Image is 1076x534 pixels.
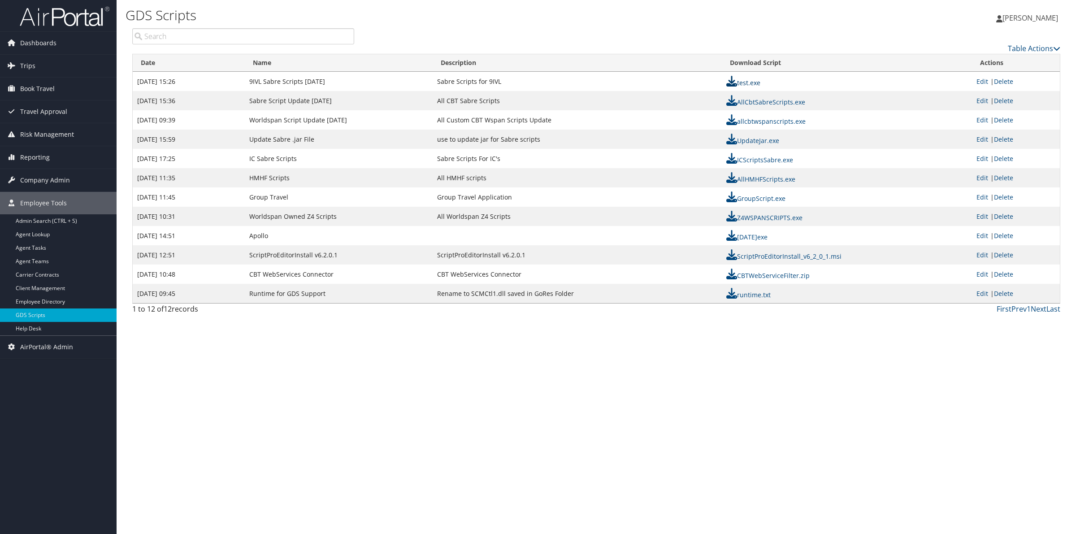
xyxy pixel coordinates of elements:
th: Actions [972,54,1060,72]
td: ScriptProEditorInstall v6.2.0.1 [245,245,433,265]
th: Description: activate to sort column ascending [433,54,722,72]
a: Delete [994,77,1013,86]
td: Worldspan Owned Z4 Scripts [245,207,433,226]
td: All HMHF scripts [433,168,722,187]
span: Risk Management [20,123,74,146]
th: Download Script: activate to sort column ascending [722,54,972,72]
a: Edit [976,212,988,221]
td: Worldspan Script Update [DATE] [245,110,433,130]
a: Delete [994,193,1013,201]
td: Sabre Scripts For IC's [433,149,722,168]
td: Sabre Script Update [DATE] [245,91,433,110]
span: [PERSON_NAME] [1002,13,1058,23]
h1: GDS Scripts [126,6,753,25]
a: Edit [976,96,988,105]
a: Edit [976,174,988,182]
a: [DATE]exe [726,233,768,241]
a: Delete [994,289,1013,298]
a: Last [1046,304,1060,314]
td: [DATE] 11:45 [133,187,245,207]
a: Edit [976,116,988,124]
img: airportal-logo.png [20,6,109,27]
td: All CBT Sabre Scripts [433,91,722,110]
span: Reporting [20,146,50,169]
td: | [972,149,1060,168]
td: [DATE] 10:31 [133,207,245,226]
td: | [972,265,1060,284]
a: Delete [994,154,1013,163]
td: | [972,284,1060,303]
a: Edit [976,231,988,240]
th: Name: activate to sort column ascending [245,54,433,72]
a: AllHMHFScripts.exe [726,175,795,183]
a: 1 [1027,304,1031,314]
td: [DATE] 11:35 [133,168,245,187]
td: use to update jar for Sabre scripts [433,130,722,149]
td: [DATE] 17:25 [133,149,245,168]
a: Prev [1011,304,1027,314]
a: Delete [994,96,1013,105]
td: [DATE] 09:45 [133,284,245,303]
td: | [972,110,1060,130]
a: Table Actions [1008,43,1060,53]
td: [DATE] 15:26 [133,72,245,91]
span: Company Admin [20,169,70,191]
a: Edit [976,193,988,201]
span: Book Travel [20,78,55,100]
td: [DATE] 09:39 [133,110,245,130]
span: 12 [164,304,172,314]
span: Dashboards [20,32,56,54]
td: CBT WebServices Connector [245,265,433,284]
td: [DATE] 15:59 [133,130,245,149]
td: 9IVL Sabre Scripts [DATE] [245,72,433,91]
a: Edit [976,289,988,298]
a: Edit [976,251,988,259]
a: [PERSON_NAME] [996,4,1067,31]
td: | [972,245,1060,265]
a: Edit [976,270,988,278]
td: Group Travel Application [433,187,722,207]
td: | [972,91,1060,110]
span: Travel Approval [20,100,67,123]
a: GroupScript.exe [726,194,785,203]
a: Z4WSPANSCRIPTS.exe [726,213,803,222]
a: CBTWebServiceFilter.zip [726,271,810,280]
td: All Custom CBT Wspan Scripts Update [433,110,722,130]
td: [DATE] 15:36 [133,91,245,110]
a: Edit [976,135,988,143]
a: AllCbtSabreScripts.exe [726,98,805,106]
a: Delete [994,174,1013,182]
td: Sabre Scripts for 9IVL [433,72,722,91]
td: All Worldspan Z4 Scripts [433,207,722,226]
a: Delete [994,212,1013,221]
a: Delete [994,231,1013,240]
td: | [972,168,1060,187]
a: Delete [994,270,1013,278]
td: IC Sabre Scripts [245,149,433,168]
td: [DATE] 12:51 [133,245,245,265]
a: test.exe [726,78,760,87]
td: | [972,207,1060,226]
a: ICScriptsSabre.exe [726,156,793,164]
a: First [997,304,1011,314]
a: Edit [976,77,988,86]
div: 1 to 12 of records [132,304,354,319]
a: Delete [994,135,1013,143]
a: allcbtwspanscripts.exe [726,117,806,126]
td: | [972,187,1060,207]
th: Date: activate to sort column ascending [133,54,245,72]
a: UpdateJar.exe [726,136,779,145]
a: Edit [976,154,988,163]
a: ScriptProEditorInstall_v6_2_0_1.msi [726,252,842,260]
td: | [972,226,1060,245]
td: CBT WebServices Connector [433,265,722,284]
a: runtime.txt [726,291,771,299]
td: ScriptProEditorInstall v6.2.0.1 [433,245,722,265]
a: Delete [994,251,1013,259]
td: Apollo [245,226,433,245]
span: Employee Tools [20,192,67,214]
td: | [972,130,1060,149]
a: Next [1031,304,1046,314]
td: Runtime for GDS Support [245,284,433,303]
td: [DATE] 10:48 [133,265,245,284]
